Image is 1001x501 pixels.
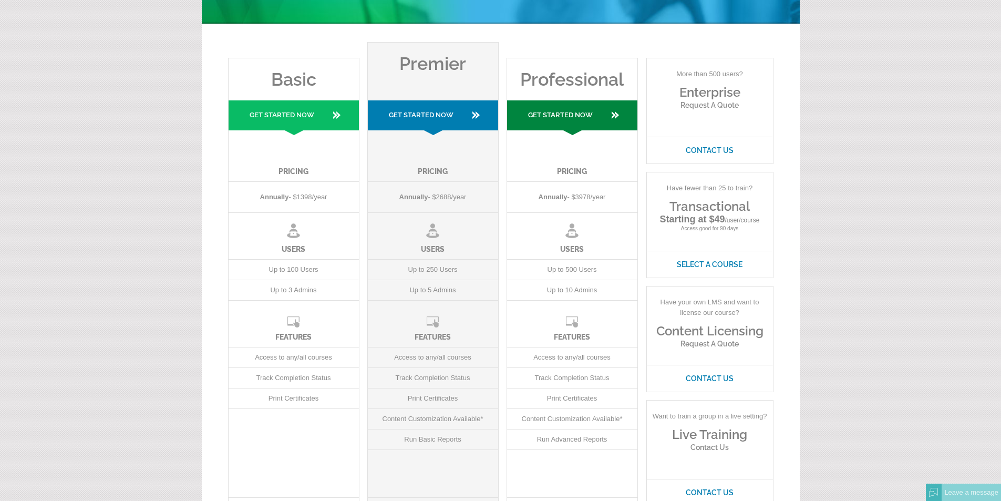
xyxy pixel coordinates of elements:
[647,442,773,453] p: Contact Us
[229,347,359,368] li: Access to any/all courses
[647,172,773,199] p: Have fewer than 25 to train?
[368,280,498,301] li: Up to 5 Admins
[368,43,498,74] h3: Premier
[647,287,773,323] p: Have your own LMS and want to license our course?
[229,301,359,347] li: Features
[647,58,773,85] p: More than 500 users?
[929,488,938,497] img: Offline
[647,137,773,163] a: Contact Us
[507,301,637,347] li: Features
[942,484,1001,501] div: Leave a message
[646,172,773,278] div: Access good for 90 days
[507,58,637,90] h3: Professional
[507,100,637,135] a: Get Started Now
[229,280,359,301] li: Up to 3 Admins
[507,280,637,301] li: Up to 10 Admins
[229,260,359,280] li: Up to 100 Users
[229,388,359,409] li: Print Certificates
[368,100,498,135] a: Get Started Now
[368,182,498,213] li: - $2688/year
[507,135,637,182] li: Pricing
[507,368,637,388] li: Track Completion Status
[647,365,773,392] a: Contact Us
[507,182,637,213] li: - $3978/year
[647,214,773,226] p: Starting at $49
[507,430,637,450] li: Run Advanced Reports
[647,401,773,427] p: Want to train a group in a live setting?
[368,347,498,368] li: Access to any/all courses
[507,347,637,368] li: Access to any/all courses
[368,409,498,430] li: Content Customization Available*
[507,388,637,409] li: Print Certificates
[647,199,773,214] h3: Transactional
[725,217,760,224] span: /user/course
[229,182,359,213] li: - $1398/year
[368,368,498,388] li: Track Completion Status
[507,260,637,280] li: Up to 500 Users
[647,323,773,339] h3: Content Licensing
[647,100,773,110] p: Request a Quote
[507,213,637,260] li: Users
[647,427,773,442] h3: Live Training
[229,100,359,135] a: Get Started Now
[647,339,773,349] p: Request a Quote
[368,260,498,280] li: Up to 250 Users
[647,251,773,278] a: Select A Course
[539,193,567,201] strong: Annually
[229,58,359,90] h3: Basic
[368,388,498,409] li: Print Certificates
[229,213,359,260] li: Users
[368,301,498,347] li: Features
[260,193,289,201] strong: Annually
[368,430,498,450] li: Run Basic Reports
[368,135,498,182] li: Pricing
[229,135,359,182] li: Pricing
[647,85,773,100] h3: Enterprise
[507,409,637,430] li: Content Customization Available*
[368,213,498,260] li: Users
[229,368,359,388] li: Track Completion Status
[399,193,428,201] strong: Annually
